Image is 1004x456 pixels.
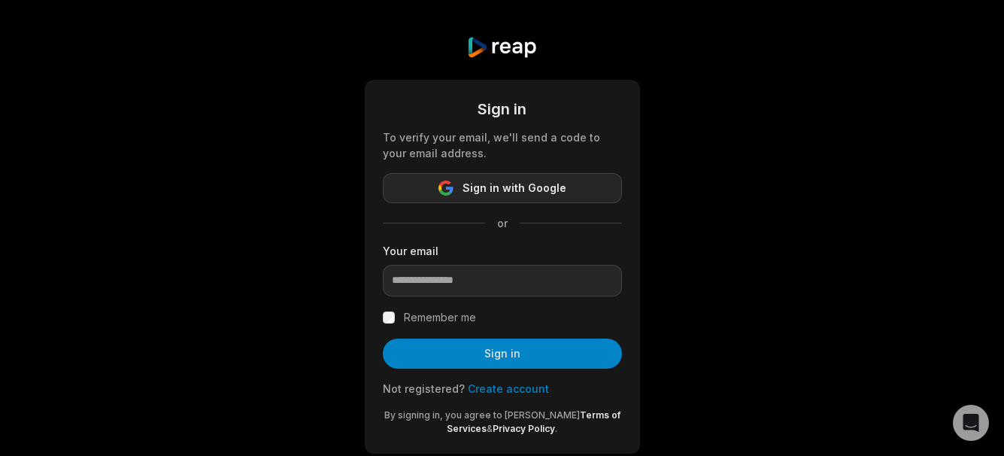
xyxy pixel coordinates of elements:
div: Sign in [383,98,622,120]
span: By signing in, you agree to [PERSON_NAME] [384,409,580,421]
span: . [555,423,557,434]
a: Create account [468,382,549,395]
button: Sign in with Google [383,173,622,203]
span: or [485,215,520,231]
button: Sign in [383,339,622,369]
a: Terms of Services [447,409,620,434]
label: Your email [383,243,622,259]
div: To verify your email, we'll send a code to your email address. [383,129,622,161]
a: Privacy Policy [493,423,555,434]
div: Open Intercom Messenger [953,405,989,441]
label: Remember me [404,309,476,327]
span: & [487,423,493,434]
span: Sign in with Google [463,179,566,197]
span: Not registered? [383,382,465,395]
img: reap [466,36,538,59]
